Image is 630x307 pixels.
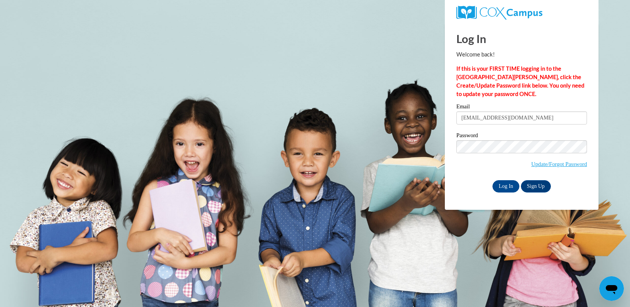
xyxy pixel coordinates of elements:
h1: Log In [456,31,587,46]
img: COX Campus [456,6,542,20]
p: Welcome back! [456,50,587,59]
a: Sign Up [521,180,551,192]
strong: If this is your FIRST TIME logging in to the [GEOGRAPHIC_DATA][PERSON_NAME], click the Create/Upd... [456,65,584,97]
input: Log In [492,180,519,192]
label: Email [456,104,587,111]
a: Update/Forgot Password [531,161,587,167]
label: Password [456,133,587,140]
iframe: Button to launch messaging window [599,276,624,301]
a: COX Campus [456,6,587,20]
